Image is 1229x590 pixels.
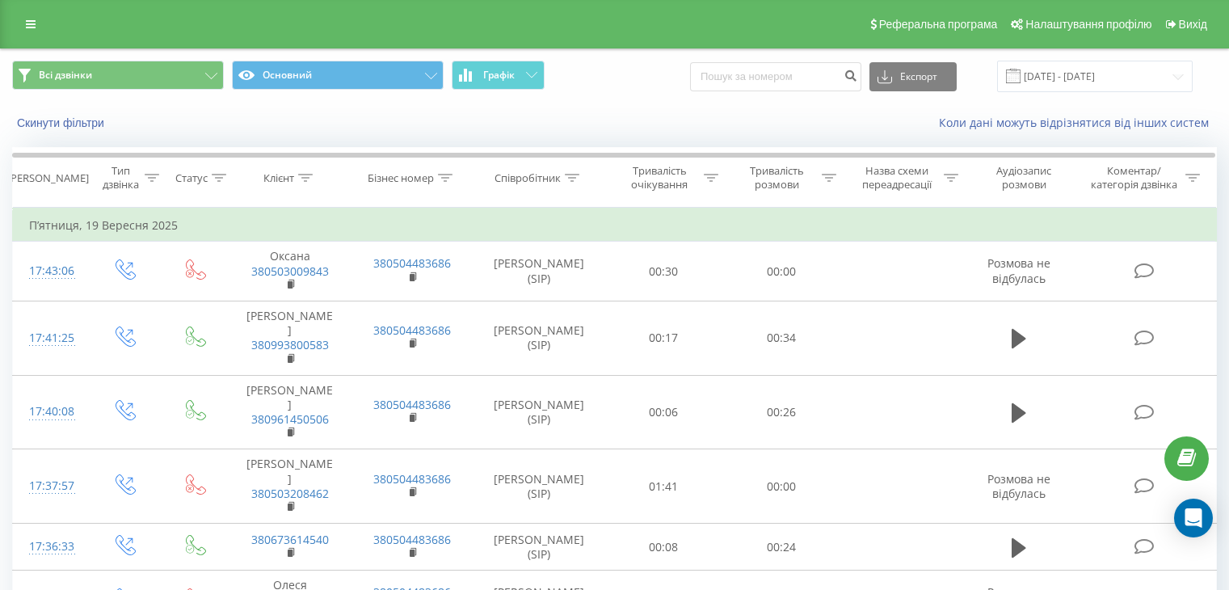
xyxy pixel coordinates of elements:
[1087,164,1181,192] div: Коментар/категорія дзвінка
[495,171,561,185] div: Співробітник
[251,486,329,501] a: 380503208462
[251,532,329,547] a: 380673614540
[29,531,72,563] div: 17:36:33
[29,322,72,354] div: 17:41:25
[987,255,1050,285] span: Розмова не відбулась
[39,69,92,82] span: Всі дзвінки
[722,301,840,375] td: 00:34
[855,164,940,192] div: Назва схеми переадресації
[373,255,451,271] a: 380504483686
[1179,18,1207,31] span: Вихід
[605,242,722,301] td: 00:30
[251,337,329,352] a: 380993800583
[229,375,351,449] td: [PERSON_NAME]
[722,449,840,524] td: 00:00
[474,524,605,571] td: [PERSON_NAME] (SIP)
[722,375,840,449] td: 00:26
[737,164,818,192] div: Тривалість розмови
[12,61,224,90] button: Всі дзвінки
[232,61,444,90] button: Основний
[373,471,451,487] a: 380504483686
[939,115,1217,130] a: Коли дані можуть відрізнятися вiд інших систем
[102,164,140,192] div: Тип дзвінка
[12,116,112,130] button: Скинути фільтри
[869,62,957,91] button: Експорт
[29,255,72,287] div: 17:43:06
[373,397,451,412] a: 380504483686
[1025,18,1151,31] span: Налаштування профілю
[175,171,208,185] div: Статус
[373,322,451,338] a: 380504483686
[483,70,515,81] span: Графік
[368,171,434,185] div: Бізнес номер
[605,524,722,571] td: 00:08
[474,449,605,524] td: [PERSON_NAME] (SIP)
[229,242,351,301] td: Оксана
[605,449,722,524] td: 01:41
[373,532,451,547] a: 380504483686
[251,411,329,427] a: 380961450506
[722,524,840,571] td: 00:24
[251,263,329,279] a: 380503009843
[987,471,1050,501] span: Розмова не відбулась
[605,375,722,449] td: 00:06
[879,18,998,31] span: Реферальна програма
[474,301,605,375] td: [PERSON_NAME] (SIP)
[620,164,701,192] div: Тривалість очікування
[229,449,351,524] td: [PERSON_NAME]
[722,242,840,301] td: 00:00
[7,171,89,185] div: [PERSON_NAME]
[229,301,351,375] td: [PERSON_NAME]
[474,242,605,301] td: [PERSON_NAME] (SIP)
[29,470,72,502] div: 17:37:57
[474,375,605,449] td: [PERSON_NAME] (SIP)
[29,396,72,428] div: 17:40:08
[263,171,294,185] div: Клієнт
[605,301,722,375] td: 00:17
[13,209,1217,242] td: П’ятниця, 19 Вересня 2025
[1174,499,1213,537] div: Open Intercom Messenger
[452,61,545,90] button: Графік
[690,62,861,91] input: Пошук за номером
[977,164,1071,192] div: Аудіозапис розмови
